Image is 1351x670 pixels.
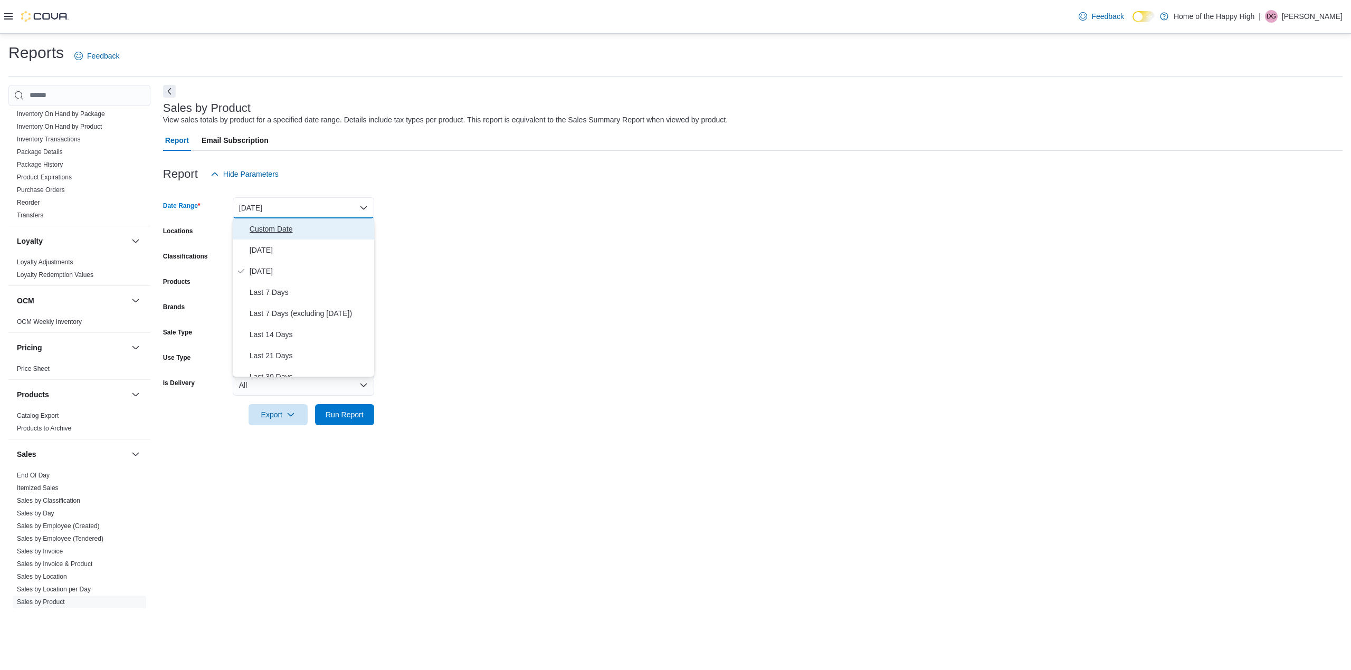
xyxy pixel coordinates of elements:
[163,85,176,98] button: Next
[250,328,370,341] span: Last 14 Days
[17,548,63,555] a: Sales by Invoice
[17,497,80,504] a: Sales by Classification
[1267,10,1276,23] span: DG
[8,409,150,439] div: Products
[163,353,191,362] label: Use Type
[1133,11,1155,22] input: Dark Mode
[17,547,63,556] span: Sales by Invoice
[17,236,127,246] button: Loyalty
[315,404,374,425] button: Run Report
[1259,10,1261,23] p: |
[250,349,370,362] span: Last 21 Days
[17,259,73,266] a: Loyalty Adjustments
[17,212,43,219] a: Transfers
[17,510,54,517] a: Sales by Day
[87,51,119,61] span: Feedback
[163,114,728,126] div: View sales totals by product for a specified date range. Details include tax types per product. T...
[17,199,40,206] a: Reorder
[17,471,50,480] span: End Of Day
[165,130,189,151] span: Report
[8,315,150,332] div: OCM
[70,45,123,66] a: Feedback
[163,102,251,114] h3: Sales by Product
[17,412,59,419] a: Catalog Export
[202,130,269,151] span: Email Subscription
[17,389,127,400] button: Products
[17,161,63,168] a: Package History
[17,484,59,492] a: Itemized Sales
[17,174,72,181] a: Product Expirations
[17,389,49,400] h3: Products
[163,252,208,261] label: Classifications
[17,258,73,266] span: Loyalty Adjustments
[17,535,103,542] a: Sales by Employee (Tendered)
[163,379,195,387] label: Is Delivery
[17,449,127,460] button: Sales
[129,388,142,401] button: Products
[17,449,36,460] h3: Sales
[17,173,72,181] span: Product Expirations
[1265,10,1278,23] div: Deena Gaudreau
[17,342,42,353] h3: Pricing
[1074,6,1128,27] a: Feedback
[17,271,93,279] a: Loyalty Redemption Values
[17,186,65,194] a: Purchase Orders
[17,295,34,306] h3: OCM
[233,375,374,396] button: All
[17,598,65,606] span: Sales by Product
[163,168,198,180] h3: Report
[250,223,370,235] span: Custom Date
[8,362,150,379] div: Pricing
[129,294,142,307] button: OCM
[250,370,370,383] span: Last 30 Days
[17,136,81,143] a: Inventory Transactions
[255,404,301,425] span: Export
[163,277,191,286] label: Products
[17,585,91,594] span: Sales by Location per Day
[17,122,102,131] span: Inventory On Hand by Product
[233,197,374,218] button: [DATE]
[206,164,283,185] button: Hide Parameters
[326,409,364,420] span: Run Report
[17,560,92,568] a: Sales by Invoice & Product
[17,135,81,143] span: Inventory Transactions
[1282,10,1343,23] p: [PERSON_NAME]
[17,211,43,219] span: Transfers
[250,244,370,256] span: [DATE]
[163,227,193,235] label: Locations
[129,341,142,354] button: Pricing
[17,573,67,580] a: Sales by Location
[17,318,82,326] a: OCM Weekly Inventory
[17,295,127,306] button: OCM
[17,484,59,492] span: Itemized Sales
[17,148,63,156] a: Package Details
[17,560,92,568] span: Sales by Invoice & Product
[129,448,142,461] button: Sales
[250,286,370,299] span: Last 7 Days
[1174,10,1254,23] p: Home of the Happy High
[17,123,102,130] a: Inventory On Hand by Product
[17,160,63,169] span: Package History
[129,235,142,247] button: Loyalty
[8,469,150,650] div: Sales
[249,404,308,425] button: Export
[21,11,69,22] img: Cova
[17,342,127,353] button: Pricing
[163,202,201,210] label: Date Range
[17,365,50,373] span: Price Sheet
[17,110,105,118] a: Inventory On Hand by Package
[233,218,374,377] div: Select listbox
[1091,11,1124,22] span: Feedback
[250,265,370,277] span: [DATE]
[17,598,65,606] a: Sales by Product
[8,256,150,285] div: Loyalty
